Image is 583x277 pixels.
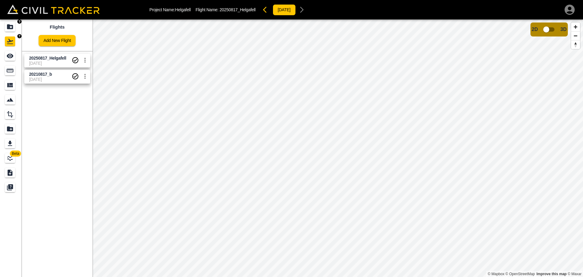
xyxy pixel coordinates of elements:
[561,27,567,32] span: 3D
[506,272,535,276] a: OpenStreetMap
[220,7,256,12] span: 20250817_Helgafell
[568,272,581,276] a: Maxar
[571,31,580,40] button: Zoom out
[273,4,296,16] button: [DATE]
[7,5,100,14] img: Civil Tracker
[537,272,567,276] a: Map feedback
[93,19,583,277] canvas: Map
[571,40,580,49] button: Reset bearing to north
[196,7,256,12] p: Flight Name:
[149,7,191,12] p: Project Name: Helgafell
[571,23,580,31] button: Zoom in
[488,272,504,276] a: Mapbox
[532,27,538,32] span: 2D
